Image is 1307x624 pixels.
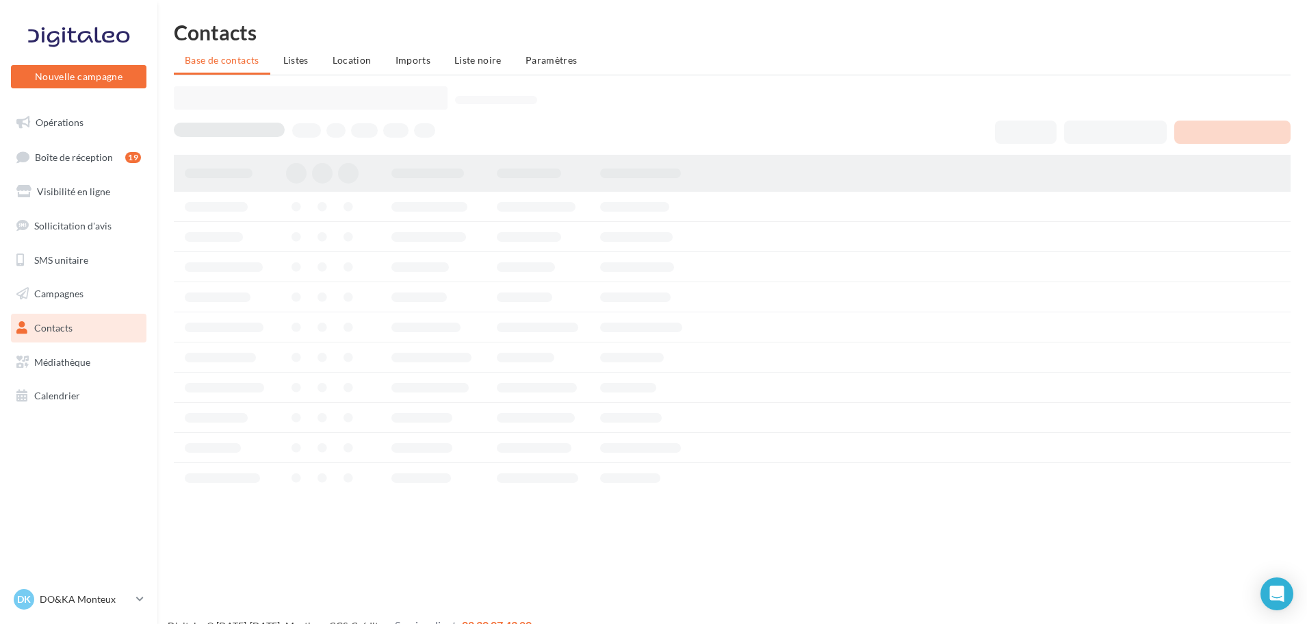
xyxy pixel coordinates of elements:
[1260,577,1293,610] div: Open Intercom Messenger
[283,54,309,66] span: Listes
[34,253,88,265] span: SMS unitaire
[8,108,149,137] a: Opérations
[34,356,90,368] span: Médiathèque
[34,220,112,232] span: Sollicitation d'avis
[125,152,141,163] div: 19
[17,592,31,606] span: DK
[8,382,149,410] a: Calendrier
[40,592,131,606] p: DO&KA Monteux
[11,65,146,88] button: Nouvelle campagne
[8,142,149,172] a: Boîte de réception19
[8,246,149,275] a: SMS unitaire
[34,390,80,401] span: Calendrier
[8,177,149,206] a: Visibilité en ligne
[333,54,372,66] span: Location
[36,116,83,128] span: Opérations
[35,151,113,162] span: Boîte de réception
[526,54,578,66] span: Paramètres
[174,22,1291,42] h1: Contacts
[8,314,149,342] a: Contacts
[8,212,149,240] a: Sollicitation d'avis
[34,288,83,299] span: Campagnes
[37,186,110,197] span: Visibilité en ligne
[11,586,146,612] a: DK DO&KA Monteux
[8,348,149,377] a: Médiathèque
[396,54,430,66] span: Imports
[34,322,73,334] span: Contacts
[8,279,149,308] a: Campagnes
[454,54,502,66] span: Liste noire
